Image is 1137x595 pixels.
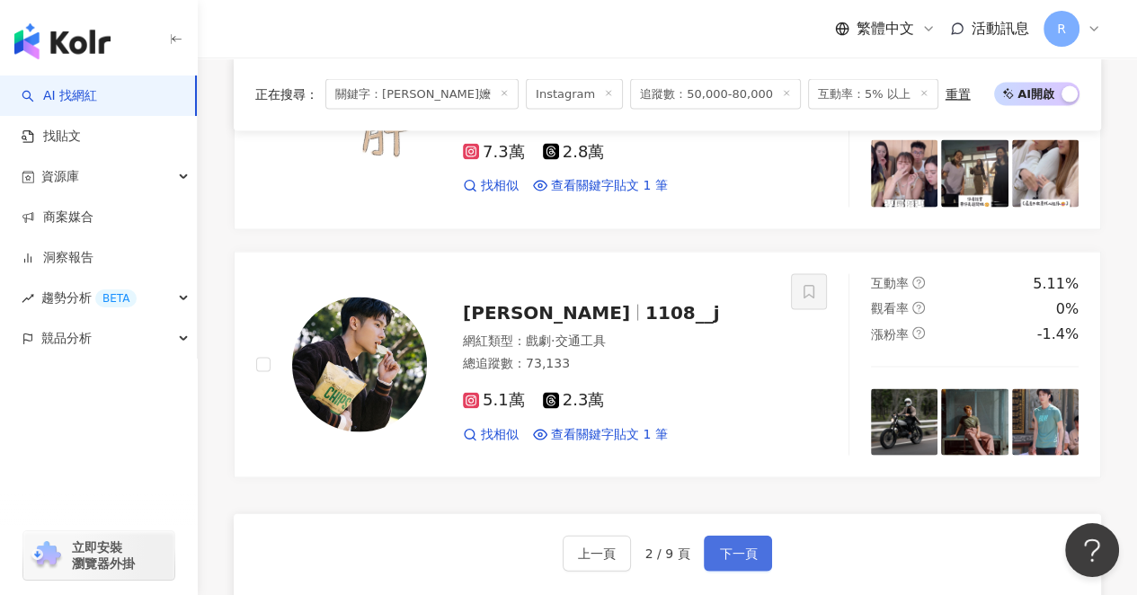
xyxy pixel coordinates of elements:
[551,177,668,195] span: 查看關鍵字貼文 1 筆
[555,333,605,348] span: 交通工具
[1037,324,1079,344] div: -1.4%
[463,302,630,324] span: [PERSON_NAME]
[22,249,93,267] a: 洞察報告
[551,426,668,444] span: 查看關鍵字貼文 1 筆
[1033,274,1079,294] div: 5.11%
[808,79,938,110] span: 互動率：5% 以上
[871,327,909,342] span: 漲粉率
[463,355,769,373] div: 總追蹤數 ： 73,133
[1057,19,1066,39] span: R
[578,546,616,561] span: 上一頁
[14,23,111,59] img: logo
[972,20,1029,37] span: 活動訊息
[857,19,914,39] span: 繁體中文
[563,536,631,572] button: 上一頁
[22,292,34,305] span: rise
[41,278,137,318] span: 趨勢分析
[22,87,97,105] a: searchAI 找網紅
[463,333,769,351] div: 網紅類型 ：
[1056,299,1079,319] div: 0%
[912,327,925,340] span: question-circle
[41,156,79,197] span: 資源庫
[1012,389,1079,456] img: post-image
[941,140,1008,207] img: post-image
[22,128,81,146] a: 找貼文
[29,541,64,570] img: chrome extension
[463,143,525,162] span: 7.3萬
[704,536,772,572] button: 下一頁
[533,426,668,444] a: 查看關鍵字貼文 1 筆
[871,389,937,456] img: post-image
[533,177,668,195] a: 查看關鍵字貼文 1 筆
[543,391,605,410] span: 2.3萬
[871,301,909,315] span: 觀看率
[1065,523,1119,577] iframe: Help Scout Beacon - Open
[551,333,555,348] span: ·
[719,546,757,561] span: 下一頁
[526,333,551,348] span: 戲劇
[22,209,93,226] a: 商案媒合
[526,79,623,110] span: Instagram
[645,546,690,561] span: 2 / 9 頁
[463,426,519,444] a: 找相似
[292,297,427,432] img: KOL Avatar
[481,426,519,444] span: 找相似
[72,539,135,572] span: 立即安裝 瀏覽器外掛
[912,277,925,289] span: question-circle
[255,87,318,102] span: 正在搜尋 ：
[463,177,519,195] a: 找相似
[871,276,909,290] span: 互動率
[946,87,971,102] div: 重置
[41,318,92,359] span: 競品分析
[645,302,720,324] span: 1108__j
[871,140,937,207] img: post-image
[1012,140,1079,207] img: post-image
[912,302,925,315] span: question-circle
[630,79,801,110] span: 追蹤數：50,000-80,000
[234,252,1101,479] a: KOL Avatar[PERSON_NAME]1108__j網紅類型：戲劇·交通工具總追蹤數：73,1335.1萬2.3萬找相似查看關鍵字貼文 1 筆互動率question-circle5.11...
[23,531,174,580] a: chrome extension立即安裝 瀏覽器外掛
[463,391,525,410] span: 5.1萬
[941,389,1008,456] img: post-image
[325,79,519,110] span: 關鍵字：[PERSON_NAME]嬤
[95,289,137,307] div: BETA
[543,143,605,162] span: 2.8萬
[481,177,519,195] span: 找相似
